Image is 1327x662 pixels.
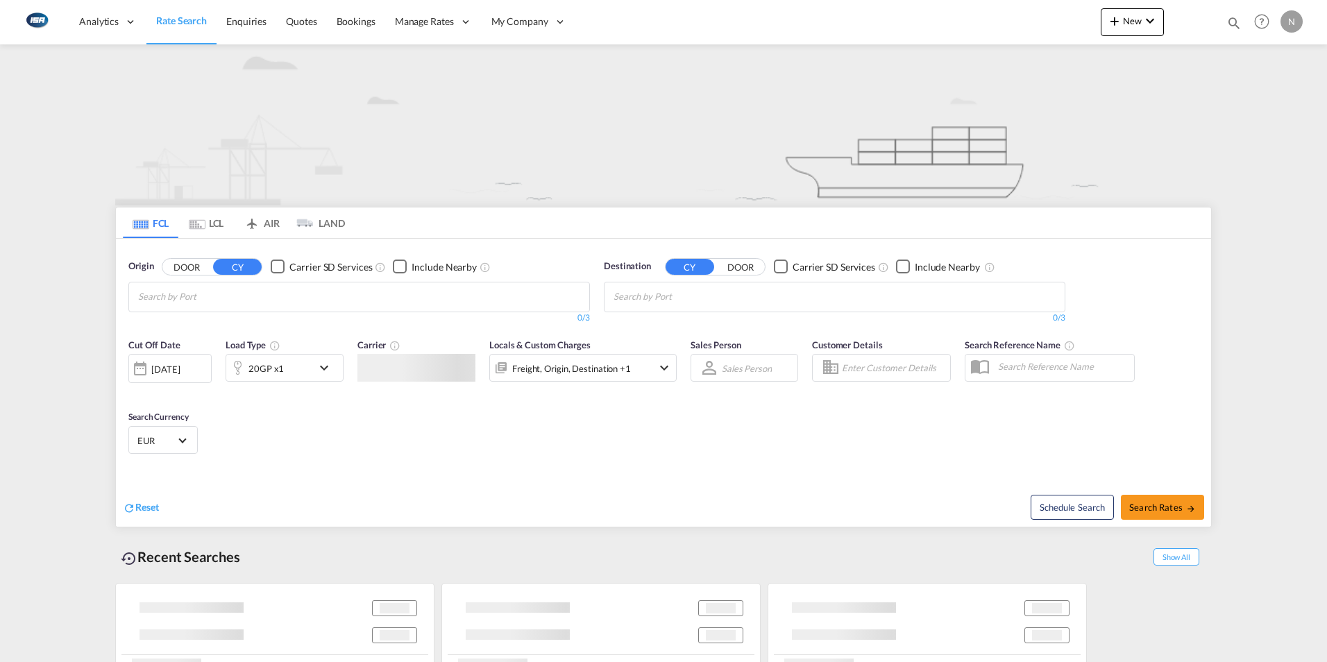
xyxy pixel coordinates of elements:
[1250,10,1280,35] div: Help
[389,340,400,351] md-icon: The selected Trucker/Carrierwill be displayed in the rate results If the rates are from another f...
[915,260,980,274] div: Include Nearby
[289,207,345,238] md-tab-item: LAND
[128,382,139,400] md-datepicker: Select
[213,259,262,275] button: CY
[226,354,344,382] div: 20GP x1icon-chevron-down
[162,259,211,275] button: DOOR
[226,15,267,27] span: Enquiries
[128,411,189,422] span: Search Currency
[604,312,1065,324] div: 0/3
[21,6,52,37] img: 1aa151c0c08011ec8d6f413816f9a227.png
[226,339,280,350] span: Load Type
[1142,12,1158,29] md-icon: icon-chevron-down
[774,260,875,274] md-checkbox: Checkbox No Ink
[79,15,119,28] span: Analytics
[614,286,745,308] input: Chips input.
[611,282,751,308] md-chips-wrap: Chips container with autocompletion. Enter the text area, type text to search, and then use the u...
[137,434,176,447] span: EUR
[480,262,491,273] md-icon: Unchecked: Ignores neighbouring ports when fetching rates.Checked : Includes neighbouring ports w...
[269,340,280,351] md-icon: icon-information-outline
[984,262,995,273] md-icon: Unchecked: Ignores neighbouring ports when fetching rates.Checked : Includes neighbouring ports w...
[720,358,773,378] md-select: Sales Person
[1186,504,1196,514] md-icon: icon-arrow-right
[128,339,180,350] span: Cut Off Date
[1280,10,1303,33] div: N
[1064,340,1075,351] md-icon: Your search will be saved by the below given name
[1226,15,1242,31] md-icon: icon-magnify
[156,15,207,26] span: Rate Search
[357,339,400,350] span: Carrier
[656,359,673,376] md-icon: icon-chevron-down
[289,260,372,274] div: Carrier SD Services
[716,259,765,275] button: DOOR
[1106,12,1123,29] md-icon: icon-plus 400-fg
[1106,15,1158,26] span: New
[375,262,386,273] md-icon: Unchecked: Search for CY (Container Yard) services for all selected carriers.Checked : Search for...
[1129,502,1196,513] span: Search Rates
[128,354,212,383] div: [DATE]
[896,260,980,274] md-checkbox: Checkbox No Ink
[116,239,1211,527] div: OriginDOOR CY Checkbox No InkUnchecked: Search for CY (Container Yard) services for all selected ...
[123,500,159,516] div: icon-refreshReset
[128,312,590,324] div: 0/3
[123,502,135,514] md-icon: icon-refresh
[138,286,270,308] input: Chips input.
[512,359,631,378] div: Freight Origin Destination Factory Stuffing
[234,207,289,238] md-tab-item: AIR
[128,260,153,273] span: Origin
[121,550,137,567] md-icon: icon-backup-restore
[178,207,234,238] md-tab-item: LCL
[136,282,276,308] md-chips-wrap: Chips container with autocompletion. Enter the text area, type text to search, and then use the u...
[1031,495,1114,520] button: Note: By default Schedule search will only considerorigin ports, destination ports and cut off da...
[151,363,180,375] div: [DATE]
[316,359,339,376] md-icon: icon-chevron-down
[878,262,889,273] md-icon: Unchecked: Search for CY (Container Yard) services for all selected carriers.Checked : Search for...
[337,15,375,27] span: Bookings
[136,430,190,450] md-select: Select Currency: € EUREuro
[135,501,159,513] span: Reset
[115,44,1212,205] img: new-FCL.png
[115,541,246,572] div: Recent Searches
[793,260,875,274] div: Carrier SD Services
[271,260,372,274] md-checkbox: Checkbox No Ink
[965,339,1075,350] span: Search Reference Name
[1226,15,1242,36] div: icon-magnify
[244,215,260,226] md-icon: icon-airplane
[1101,8,1164,36] button: icon-plus 400-fgNewicon-chevron-down
[812,339,882,350] span: Customer Details
[1153,548,1199,566] span: Show All
[489,354,677,382] div: Freight Origin Destination Factory Stuffingicon-chevron-down
[1250,10,1274,33] span: Help
[123,207,345,238] md-pagination-wrapper: Use the left and right arrow keys to navigate between tabs
[1121,495,1204,520] button: Search Ratesicon-arrow-right
[666,259,714,275] button: CY
[412,260,477,274] div: Include Nearby
[286,15,316,27] span: Quotes
[491,15,548,28] span: My Company
[393,260,477,274] md-checkbox: Checkbox No Ink
[842,357,946,378] input: Enter Customer Details
[123,207,178,238] md-tab-item: FCL
[691,339,741,350] span: Sales Person
[489,339,591,350] span: Locals & Custom Charges
[248,359,284,378] div: 20GP x1
[395,15,454,28] span: Manage Rates
[991,356,1134,377] input: Search Reference Name
[604,260,651,273] span: Destination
